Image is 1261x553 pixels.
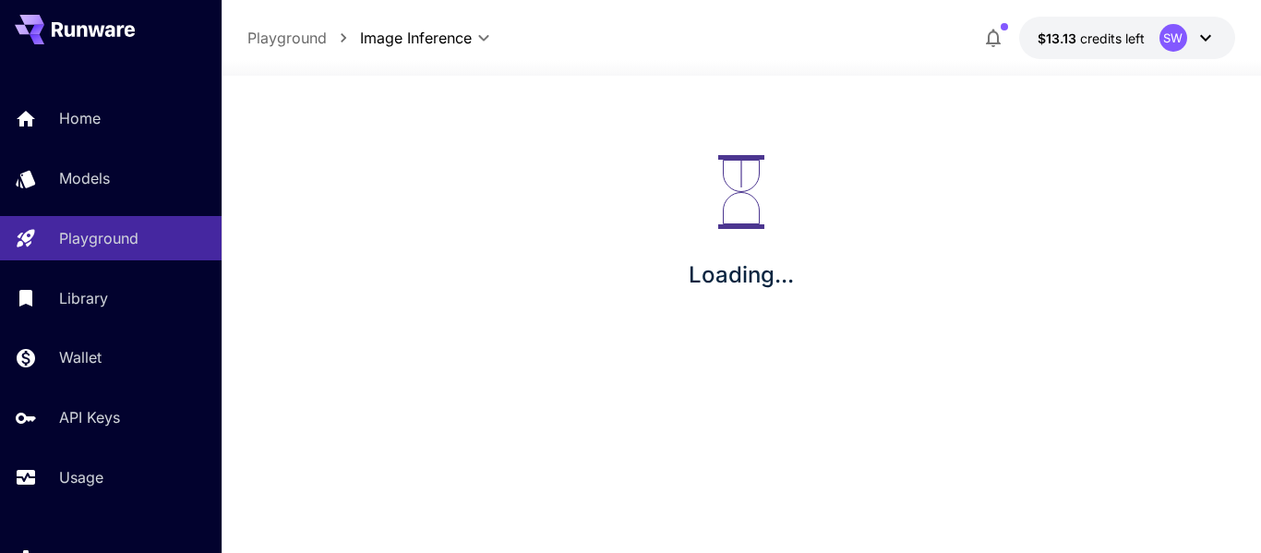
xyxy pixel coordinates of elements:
p: Home [59,107,101,129]
p: Loading... [689,258,794,292]
span: $13.13 [1038,30,1080,46]
div: SW [1159,24,1187,52]
span: credits left [1080,30,1145,46]
nav: breadcrumb [247,27,360,49]
span: Image Inference [360,27,472,49]
p: Library [59,287,108,309]
p: Wallet [59,346,102,368]
button: $13.13023SW [1019,17,1235,59]
div: $13.13023 [1038,29,1145,48]
p: Usage [59,466,103,488]
p: API Keys [59,406,120,428]
a: Playground [247,27,327,49]
p: Models [59,167,110,189]
p: Playground [59,227,138,249]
